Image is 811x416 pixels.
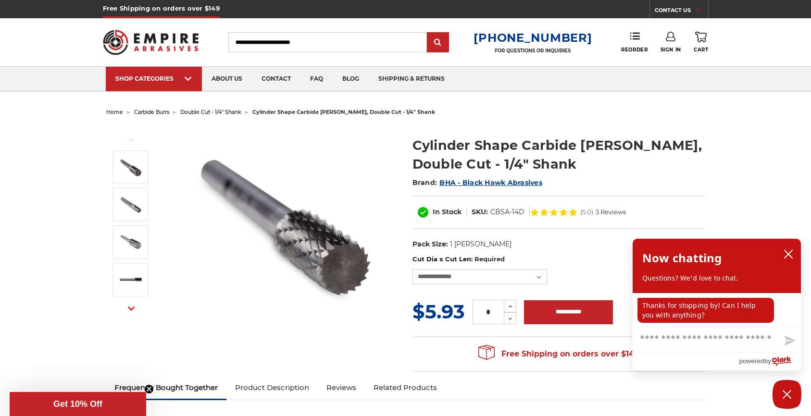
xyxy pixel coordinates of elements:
button: Previous [120,130,143,150]
img: SA-3 Cylinder shape carbide bur 1/4" shank [119,155,143,179]
span: (5.0) [580,209,593,215]
button: Next [120,298,143,319]
dt: Pack Size: [412,239,448,249]
img: SA-1 cylinder tungsten carbide burr [119,193,143,217]
span: $5.93 [412,300,465,323]
span: Get 10% Off [53,399,102,409]
button: close chatbox [781,247,796,261]
span: In Stock [433,208,462,216]
span: Free Shipping on orders over $149 [478,344,639,364]
a: Reorder [621,32,648,52]
small: Required [474,255,505,263]
img: SA-3 Cylinder shape carbide bur 1/4" shank [188,126,381,318]
span: cylinder shape carbide [PERSON_NAME], double cut - 1/4" shank [252,109,435,115]
a: shipping & returns [369,67,454,91]
a: Frequently Bought Together [106,377,227,398]
a: faq [300,67,333,91]
a: double cut - 1/4" shank [180,109,241,115]
label: Cut Dia x Cut Len: [412,255,705,264]
span: by [764,355,771,367]
button: Close Chatbox [773,380,801,409]
a: Reviews [318,377,365,398]
span: Reorder [621,47,648,53]
span: Sign In [661,47,681,53]
div: SHOP CATEGORIES [115,75,192,82]
a: Cart [694,32,708,53]
dd: CBSA-14D [490,207,524,217]
img: SA-5D cylinder shape carbide burr with 1/4 inch shank [119,230,143,254]
a: BHA - Black Hawk Abrasives [439,178,542,187]
a: carbide burrs [134,109,169,115]
a: CONTACT US [655,5,708,18]
h1: Cylinder Shape Carbide [PERSON_NAME], Double Cut - 1/4" Shank [412,136,705,173]
img: Empire Abrasives [103,24,199,61]
button: Send message [777,330,801,352]
p: Questions? We'd love to chat. [642,273,791,283]
span: Cart [694,47,708,53]
span: powered [739,355,764,367]
p: Thanks for stopping by! Can I help you with anything? [637,298,774,323]
div: olark chatbox [632,238,801,371]
dt: SKU: [472,207,488,217]
a: Related Products [365,377,446,398]
p: FOR QUESTIONS OR INQUIRIES [474,48,592,54]
a: Powered by Olark [739,353,801,370]
h2: Now chatting [642,248,722,268]
a: blog [333,67,369,91]
a: [PHONE_NUMBER] [474,31,592,45]
div: Get 10% OffClose teaser [10,392,146,416]
a: about us [202,67,252,91]
button: Close teaser [144,384,154,394]
img: Cylindrical shape carbide burr - 1/4 inch shank [119,268,143,292]
span: Brand: [412,178,437,187]
dd: 1 [PERSON_NAME] [450,239,512,249]
a: home [106,109,123,115]
a: Product Description [226,377,318,398]
div: chat [633,293,801,327]
a: contact [252,67,300,91]
input: Submit [428,33,448,52]
span: 3 Reviews [596,209,626,215]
